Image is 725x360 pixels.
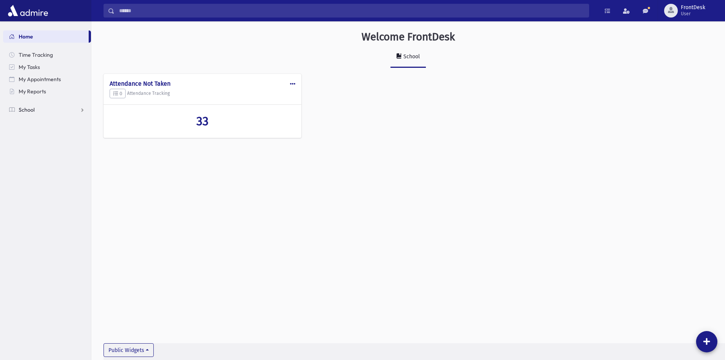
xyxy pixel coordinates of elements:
[681,11,705,17] span: User
[3,61,91,73] a: My Tasks
[681,5,705,11] span: FrontDesk
[19,51,53,58] span: Time Tracking
[6,3,50,18] img: AdmirePro
[110,80,295,87] h4: Attendance Not Taken
[19,33,33,40] span: Home
[3,85,91,98] a: My Reports
[402,53,420,60] div: School
[104,343,154,357] button: Public Widgets
[19,106,35,113] span: School
[196,114,209,128] span: 33
[19,64,40,70] span: My Tasks
[110,89,126,99] button: 0
[19,88,46,95] span: My Reports
[113,91,122,96] span: 0
[110,89,295,99] h5: Attendance Tracking
[110,114,295,128] a: 33
[19,76,61,83] span: My Appointments
[115,4,589,18] input: Search
[3,104,91,116] a: School
[3,30,89,43] a: Home
[3,49,91,61] a: Time Tracking
[3,73,91,85] a: My Appointments
[390,46,426,68] a: School
[362,30,455,43] h3: Welcome FrontDesk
